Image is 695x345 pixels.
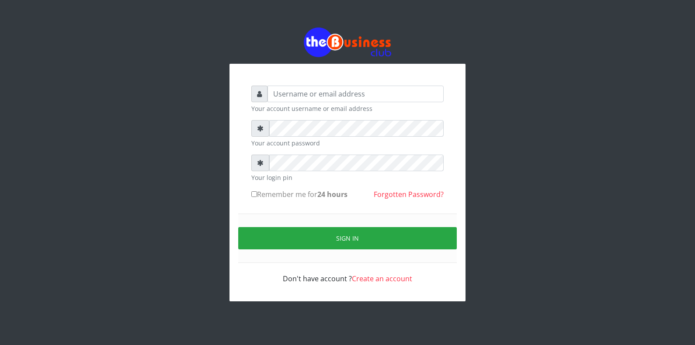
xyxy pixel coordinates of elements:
[238,227,457,249] button: Sign in
[374,190,444,199] a: Forgotten Password?
[251,173,444,182] small: Your login pin
[251,104,444,113] small: Your account username or email address
[352,274,412,283] a: Create an account
[251,189,347,200] label: Remember me for
[317,190,347,199] b: 24 hours
[251,138,444,148] small: Your account password
[251,263,444,284] div: Don't have account ?
[251,191,257,197] input: Remember me for24 hours
[268,86,444,102] input: Username or email address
